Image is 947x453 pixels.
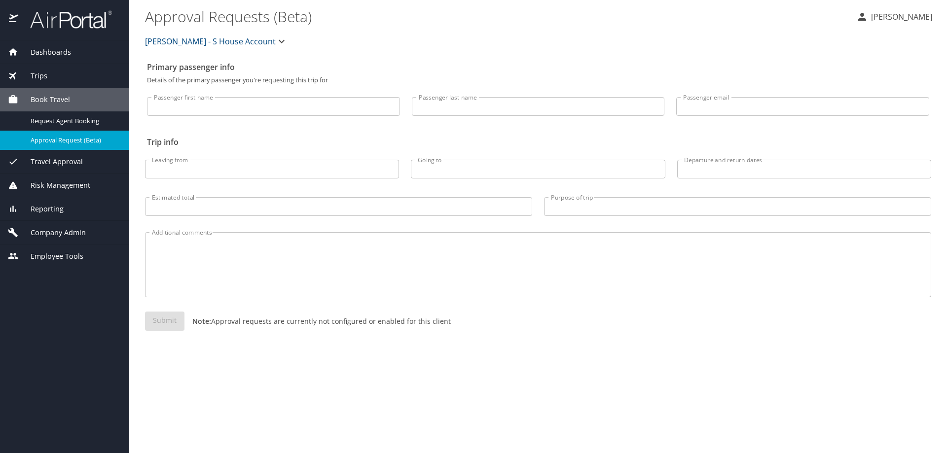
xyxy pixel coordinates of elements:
[145,1,848,32] h1: Approval Requests (Beta)
[141,32,291,51] button: [PERSON_NAME] - S House Account
[9,10,19,29] img: icon-airportal.png
[192,316,211,326] strong: Note:
[868,11,932,23] p: [PERSON_NAME]
[18,94,70,105] span: Book Travel
[184,316,451,326] p: Approval requests are currently not configured or enabled for this client
[18,47,71,58] span: Dashboards
[18,180,90,191] span: Risk Management
[147,59,929,75] h2: Primary passenger info
[18,204,64,214] span: Reporting
[31,136,117,145] span: Approval Request (Beta)
[145,35,276,48] span: [PERSON_NAME] - S House Account
[18,251,83,262] span: Employee Tools
[147,77,929,83] p: Details of the primary passenger you're requesting this trip for
[852,8,936,26] button: [PERSON_NAME]
[19,10,112,29] img: airportal-logo.png
[18,227,86,238] span: Company Admin
[147,134,929,150] h2: Trip info
[18,156,83,167] span: Travel Approval
[18,70,47,81] span: Trips
[31,116,117,126] span: Request Agent Booking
